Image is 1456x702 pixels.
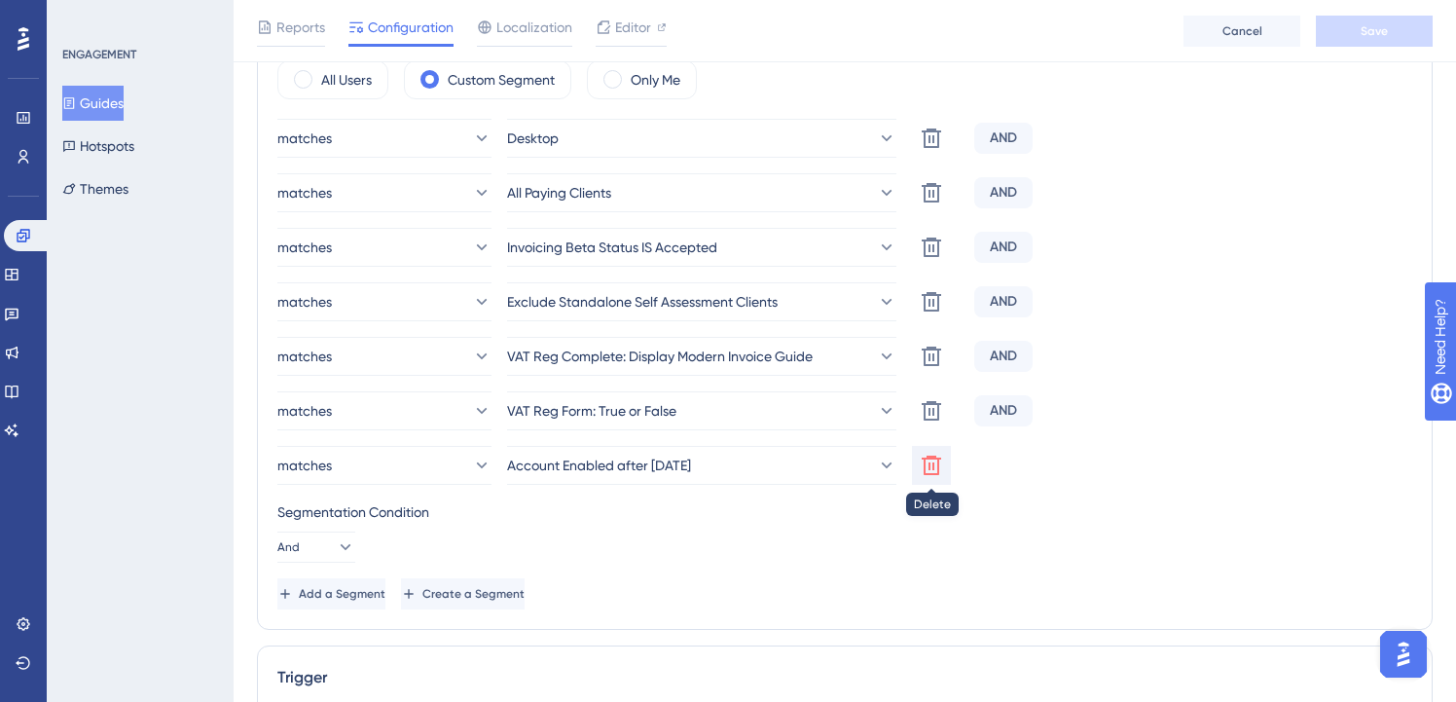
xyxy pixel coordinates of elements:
[277,290,332,314] span: matches
[401,578,525,610] button: Create a Segment
[507,173,896,212] button: All Paying Clients
[974,177,1033,208] div: AND
[507,399,676,423] span: VAT Reg Form: True or False
[277,500,1412,524] div: Segmentation Condition
[277,666,1412,689] div: Trigger
[277,399,332,423] span: matches
[507,181,611,204] span: All Paying Clients
[62,47,136,62] div: ENGAGEMENT
[1222,23,1262,39] span: Cancel
[277,173,491,212] button: matches
[277,532,355,563] button: And
[277,539,300,555] span: And
[277,181,332,204] span: matches
[299,586,385,602] span: Add a Segment
[276,16,325,39] span: Reports
[507,446,896,485] button: Account Enabled after [DATE]
[277,345,332,368] span: matches
[277,578,385,610] button: Add a Segment
[1361,23,1388,39] span: Save
[507,345,813,368] span: VAT Reg Complete: Display Modern Invoice Guide
[1183,16,1300,47] button: Cancel
[277,454,332,477] span: matches
[507,228,896,267] button: Invoicing Beta Status IS Accepted
[277,228,491,267] button: matches
[631,68,680,92] label: Only Me
[507,337,896,376] button: VAT Reg Complete: Display Modern Invoice Guide
[277,127,332,150] span: matches
[496,16,572,39] span: Localization
[974,123,1033,154] div: AND
[507,290,778,314] span: Exclude Standalone Self Assessment Clients
[507,454,691,477] span: Account Enabled after [DATE]
[1374,625,1433,684] iframe: UserGuiding AI Assistant Launcher
[974,341,1033,372] div: AND
[277,446,491,485] button: matches
[277,391,491,430] button: matches
[507,119,896,158] button: Desktop
[507,391,896,430] button: VAT Reg Form: True or False
[62,171,128,206] button: Themes
[277,236,332,259] span: matches
[422,586,525,602] span: Create a Segment
[277,282,491,321] button: matches
[448,68,555,92] label: Custom Segment
[615,16,651,39] span: Editor
[974,395,1033,426] div: AND
[321,68,372,92] label: All Users
[368,16,454,39] span: Configuration
[46,5,122,28] span: Need Help?
[1316,16,1433,47] button: Save
[62,129,134,164] button: Hotspots
[507,282,896,321] button: Exclude Standalone Self Assessment Clients
[974,286,1033,317] div: AND
[277,337,491,376] button: matches
[277,119,491,158] button: matches
[62,86,124,121] button: Guides
[974,232,1033,263] div: AND
[507,236,717,259] span: Invoicing Beta Status IS Accepted
[507,127,559,150] span: Desktop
